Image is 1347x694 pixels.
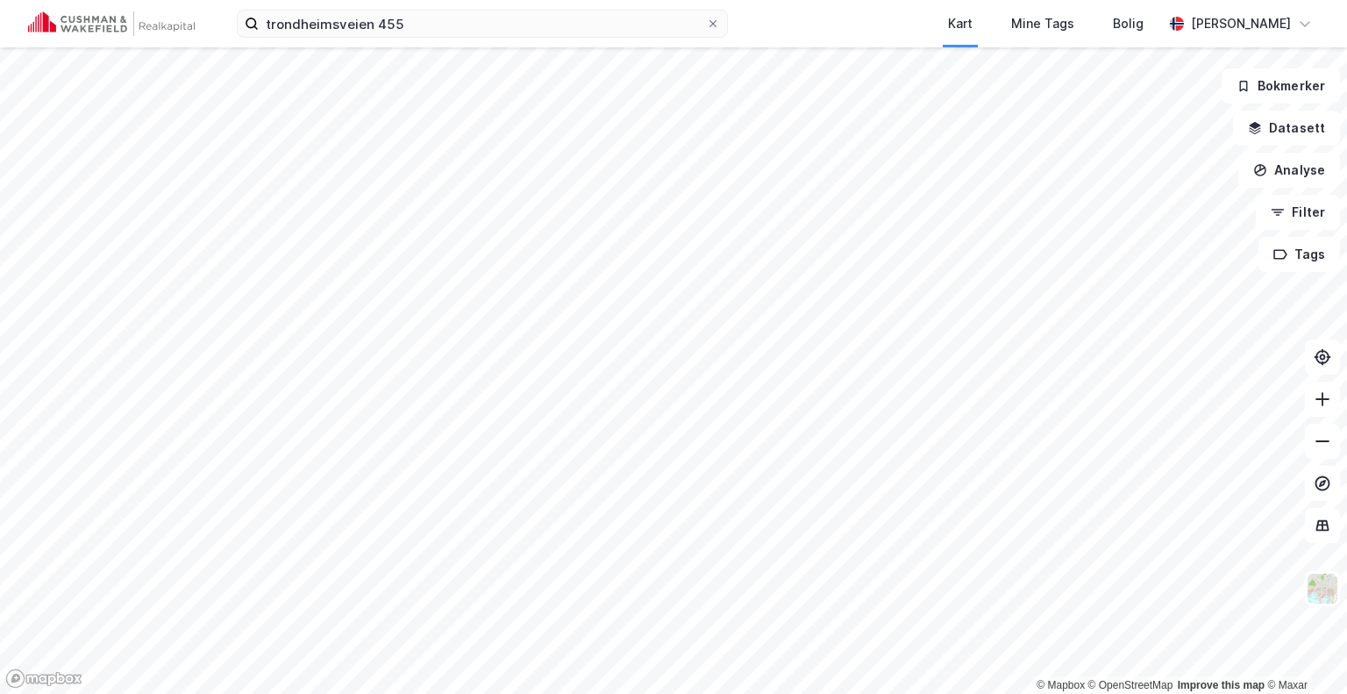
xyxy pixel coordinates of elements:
[28,11,195,36] img: cushman-wakefield-realkapital-logo.202ea83816669bd177139c58696a8fa1.svg
[1238,153,1340,188] button: Analyse
[1233,111,1340,146] button: Datasett
[1088,679,1173,691] a: OpenStreetMap
[1306,572,1339,605] img: Z
[1222,68,1340,104] button: Bokmerker
[1011,13,1074,34] div: Mine Tags
[1178,679,1265,691] a: Improve this map
[1037,679,1085,691] a: Mapbox
[5,669,82,689] a: Mapbox homepage
[1113,13,1144,34] div: Bolig
[1259,610,1347,694] div: Kontrollprogram for chat
[1191,13,1291,34] div: [PERSON_NAME]
[1258,237,1340,272] button: Tags
[1256,195,1340,230] button: Filter
[948,13,973,34] div: Kart
[259,11,706,37] input: Søk på adresse, matrikkel, gårdeiere, leietakere eller personer
[1259,610,1347,694] iframe: Chat Widget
